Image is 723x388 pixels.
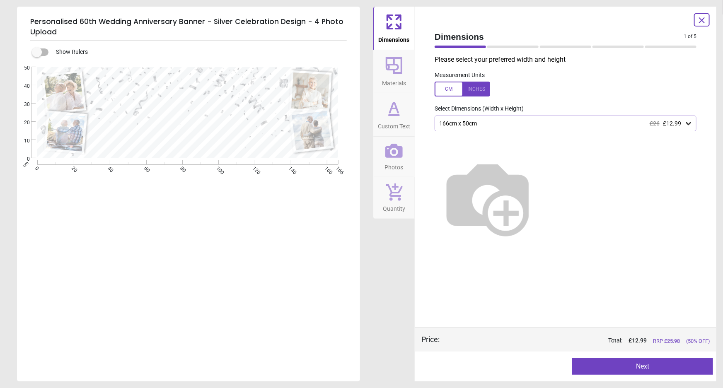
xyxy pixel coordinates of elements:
[373,50,415,93] button: Materials
[435,145,541,251] img: Helper for size comparison
[664,338,680,344] span: £ 25.98
[663,120,681,127] span: £12.99
[14,137,30,145] span: 10
[572,358,713,375] button: Next
[684,33,696,40] span: 1 of 5
[686,337,710,345] span: (50% OFF)
[373,7,415,50] button: Dimensions
[435,55,703,64] p: Please select your preferred width and height
[385,159,404,172] span: Photos
[653,337,680,345] span: RRP
[383,201,405,213] span: Quantity
[629,337,647,345] span: £
[438,120,684,127] div: 166cm x 50cm
[379,32,410,44] span: Dimensions
[373,137,415,177] button: Photos
[382,75,406,88] span: Materials
[30,13,347,41] h5: Personalised 60th Wedding Anniversary Banner - Silver Celebration Design - 4 Photo Upload
[650,120,660,127] span: £26
[14,65,30,72] span: 50
[428,105,524,113] label: Select Dimensions (Width x Height)
[14,101,30,108] span: 30
[632,337,647,344] span: 12.99
[14,83,30,90] span: 40
[452,337,710,345] div: Total:
[421,334,440,345] div: Price :
[37,47,360,57] div: Show Rulers
[14,156,30,163] span: 0
[435,71,485,80] label: Measurement Units
[373,177,415,219] button: Quantity
[378,118,410,131] span: Custom Text
[14,119,30,126] span: 20
[373,93,415,136] button: Custom Text
[435,31,684,43] span: Dimensions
